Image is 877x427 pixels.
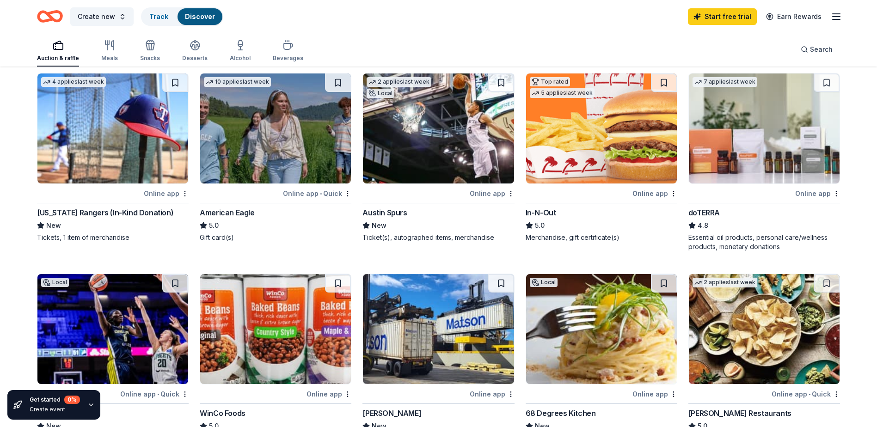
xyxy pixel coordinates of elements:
div: 68 Degrees Kitchen [526,408,596,419]
div: Top rated [530,77,570,86]
a: Image for In-N-OutTop rated5 applieslast weekOnline appIn-N-Out5.0Merchandise, gift certificate(s) [526,73,677,242]
img: Image for Dallas Wings [37,274,188,384]
img: Image for American Eagle [200,73,351,183]
div: doTERRA [688,207,720,218]
img: Image for WinCo Foods [200,274,351,384]
div: Online app [795,188,840,199]
div: Ticket(s), autographed items, merchandise [362,233,514,242]
img: Image for Matson [363,274,514,384]
div: Local [41,278,69,287]
button: Auction & raffle [37,36,79,67]
button: Search [793,40,840,59]
button: Snacks [140,36,160,67]
div: Austin Spurs [362,207,407,218]
button: TrackDiscover [141,7,223,26]
div: Create event [30,406,80,413]
div: Online app Quick [772,388,840,400]
div: Essential oil products, personal care/wellness products, monetary donations [688,233,840,251]
div: Tickets, 1 item of merchandise [37,233,189,242]
div: Online app [632,188,677,199]
img: Image for Texas Rangers (In-Kind Donation) [37,73,188,183]
a: Track [149,12,168,20]
div: Desserts [182,55,208,62]
div: Online app [470,188,515,199]
div: Online app [307,388,351,400]
div: Online app Quick [283,188,351,199]
span: 4.8 [698,220,708,231]
img: Image for Austin Spurs [363,73,514,183]
div: Online app [144,188,189,199]
div: Merchandise, gift certificate(s) [526,233,677,242]
a: Home [37,6,63,27]
span: Create new [78,11,115,22]
div: In-N-Out [526,207,556,218]
span: New [372,220,386,231]
div: Online app [470,388,515,400]
button: Desserts [182,36,208,67]
button: Create new [70,7,134,26]
span: • [157,390,159,398]
div: Online app [632,388,677,400]
div: Snacks [140,55,160,62]
span: 5.0 [209,220,219,231]
div: Auction & raffle [37,55,79,62]
div: Gift card(s) [200,233,351,242]
div: 0 % [64,396,80,404]
span: Search [810,44,833,55]
div: Meals [101,55,118,62]
span: New [46,220,61,231]
div: 5 applies last week [530,88,595,98]
div: Local [530,278,558,287]
a: Image for Texas Rangers (In-Kind Donation)4 applieslast weekOnline app[US_STATE] Rangers (In-Kind... [37,73,189,242]
div: 2 applies last week [693,278,757,287]
a: Earn Rewards [760,8,827,25]
div: American Eagle [200,207,254,218]
div: Alcohol [230,55,251,62]
div: [US_STATE] Rangers (In-Kind Donation) [37,207,173,218]
button: Beverages [273,36,303,67]
img: Image for 68 Degrees Kitchen [526,274,677,384]
img: Image for doTERRA [689,73,840,183]
img: Image for Pappas Restaurants [689,274,840,384]
button: Alcohol [230,36,251,67]
img: Image for In-N-Out [526,73,677,183]
a: Image for Austin Spurs2 applieslast weekLocalOnline appAustin SpursNewTicket(s), autographed item... [362,73,514,242]
a: Start free trial [688,8,757,25]
a: Image for American Eagle10 applieslast weekOnline app•QuickAmerican Eagle5.0Gift card(s) [200,73,351,242]
span: • [809,390,810,398]
div: Get started [30,396,80,404]
div: [PERSON_NAME] Restaurants [688,408,791,419]
div: Beverages [273,55,303,62]
a: Image for doTERRA7 applieslast weekOnline appdoTERRA4.8Essential oil products, personal care/well... [688,73,840,251]
div: 2 applies last week [367,77,431,87]
div: Local [367,89,394,98]
div: 7 applies last week [693,77,757,87]
div: 4 applies last week [41,77,106,87]
span: • [320,190,322,197]
button: Meals [101,36,118,67]
div: 10 applies last week [204,77,271,87]
div: WinCo Foods [200,408,245,419]
span: 5.0 [535,220,545,231]
div: [PERSON_NAME] [362,408,421,419]
a: Discover [185,12,215,20]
